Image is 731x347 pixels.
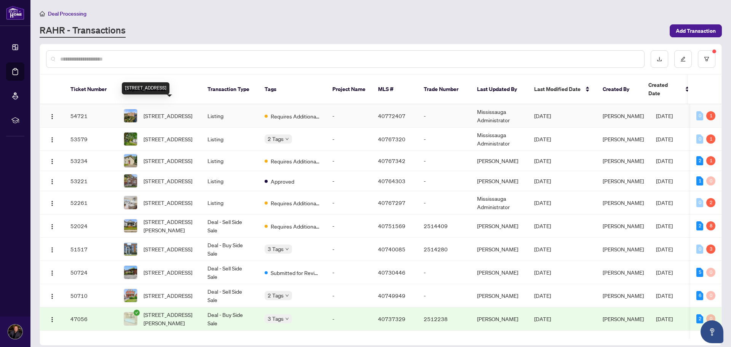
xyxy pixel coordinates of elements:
[471,151,528,171] td: [PERSON_NAME]
[418,128,471,151] td: -
[670,24,722,37] button: Add Transaction
[418,191,471,214] td: -
[285,294,289,297] span: down
[696,221,703,230] div: 2
[6,6,24,20] img: logo
[471,307,528,331] td: [PERSON_NAME]
[378,269,405,276] span: 40730446
[378,222,405,229] span: 40751569
[696,198,703,207] div: 0
[418,261,471,284] td: -
[418,284,471,307] td: -
[144,112,192,120] span: [STREET_ADDRESS]
[46,243,58,255] button: Logo
[603,136,644,142] span: [PERSON_NAME]
[418,104,471,128] td: -
[64,238,118,261] td: 51517
[656,199,673,206] span: [DATE]
[46,197,58,209] button: Logo
[471,191,528,214] td: Mississauga Administrator
[49,200,55,206] img: Logo
[696,268,703,277] div: 5
[64,171,118,191] td: 53221
[201,307,259,331] td: Deal - Buy Side Sale
[124,266,137,279] img: thumbnail-img
[144,198,192,207] span: [STREET_ADDRESS]
[144,291,192,300] span: [STREET_ADDRESS]
[124,174,137,187] img: thumbnail-img
[49,270,55,276] img: Logo
[603,177,644,184] span: [PERSON_NAME]
[471,75,528,104] th: Last Updated By
[534,246,551,253] span: [DATE]
[603,315,644,322] span: [PERSON_NAME]
[124,196,137,209] img: thumbnail-img
[534,269,551,276] span: [DATE]
[471,238,528,261] td: [PERSON_NAME]
[46,220,58,232] button: Logo
[271,222,320,230] span: Requires Additional Docs
[706,111,715,120] div: 1
[648,81,680,98] span: Created Date
[696,176,703,185] div: 1
[134,310,140,316] span: check-circle
[144,245,192,253] span: [STREET_ADDRESS]
[326,151,372,171] td: -
[418,307,471,331] td: 2512238
[706,245,715,254] div: 3
[378,199,405,206] span: 40767297
[378,112,405,119] span: 40772407
[534,199,551,206] span: [DATE]
[656,269,673,276] span: [DATE]
[326,171,372,191] td: -
[656,177,673,184] span: [DATE]
[674,50,692,68] button: edit
[378,292,405,299] span: 40749949
[49,158,55,165] img: Logo
[268,314,284,323] span: 3 Tags
[656,315,673,322] span: [DATE]
[40,24,126,38] a: RAHR - Transactions
[64,261,118,284] td: 50724
[49,179,55,185] img: Logo
[46,175,58,187] button: Logo
[49,247,55,253] img: Logo
[326,261,372,284] td: -
[49,317,55,323] img: Logo
[326,238,372,261] td: -
[706,314,715,323] div: 0
[603,246,644,253] span: [PERSON_NAME]
[603,112,644,119] span: [PERSON_NAME]
[471,214,528,238] td: [PERSON_NAME]
[696,314,703,323] div: 2
[471,261,528,284] td: [PERSON_NAME]
[46,313,58,325] button: Logo
[40,11,45,16] span: home
[124,243,137,256] img: thumbnail-img
[49,137,55,143] img: Logo
[285,317,289,321] span: down
[706,198,715,207] div: 2
[326,191,372,214] td: -
[534,136,551,142] span: [DATE]
[326,128,372,151] td: -
[326,214,372,238] td: -
[268,245,284,253] span: 3 Tags
[657,56,662,62] span: download
[144,157,192,165] span: [STREET_ADDRESS]
[144,177,192,185] span: [STREET_ADDRESS]
[49,114,55,120] img: Logo
[696,111,703,120] div: 0
[201,238,259,261] td: Deal - Buy Side Sale
[471,128,528,151] td: Mississauga Administrator
[64,214,118,238] td: 52024
[701,320,723,343] button: Open asap
[534,157,551,164] span: [DATE]
[46,133,58,145] button: Logo
[201,261,259,284] td: Deal - Sell Side Sale
[268,291,284,300] span: 2 Tags
[326,104,372,128] td: -
[378,157,405,164] span: 40767342
[656,112,673,119] span: [DATE]
[418,75,471,104] th: Trade Number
